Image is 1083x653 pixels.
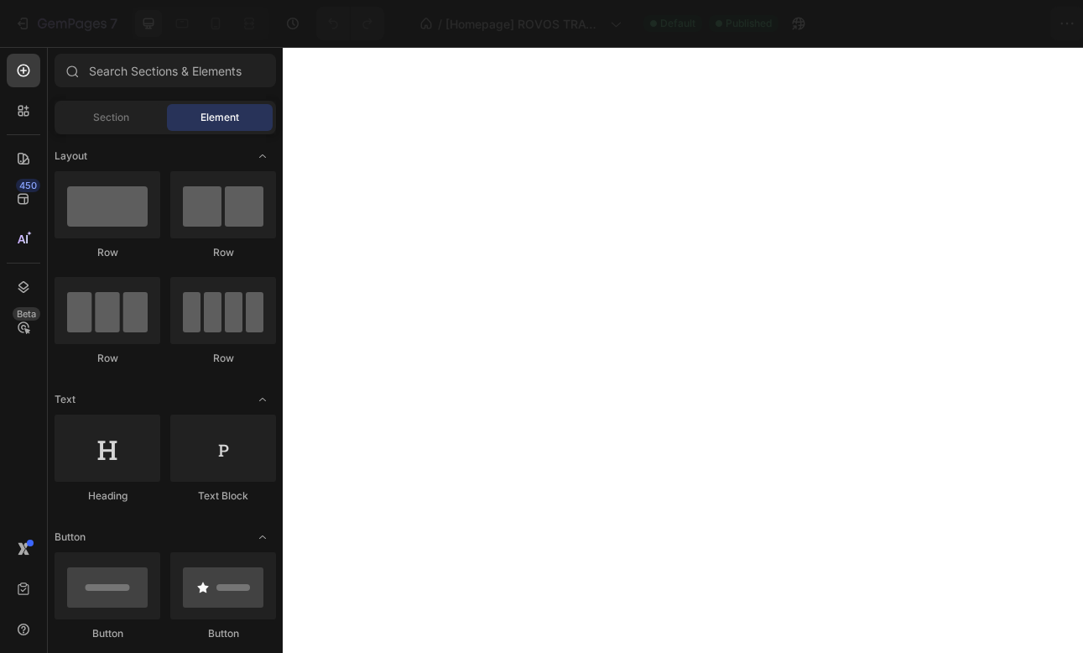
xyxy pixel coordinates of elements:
[438,15,442,33] span: /
[283,47,1083,653] iframe: Design area
[55,626,160,641] div: Button
[660,16,695,31] span: Default
[16,179,40,192] div: 450
[55,54,276,87] input: Search Sections & Elements
[93,110,129,125] span: Section
[13,307,40,321] div: Beta
[971,7,1042,40] button: Publish
[7,7,125,40] button: 7
[249,143,276,170] span: Toggle open
[55,245,160,260] div: Row
[110,13,117,34] p: 7
[986,15,1028,33] div: Publish
[55,351,160,366] div: Row
[445,15,603,33] span: [Homepage] ROVOS TRAVEL
[55,149,87,164] span: Layout
[170,351,276,366] div: Row
[249,524,276,551] span: Toggle open
[200,110,239,125] span: Element
[909,7,965,40] button: Save
[170,626,276,641] div: Button
[55,530,86,545] span: Button
[55,392,75,407] span: Text
[170,488,276,504] div: Text Block
[924,17,951,31] span: Save
[170,245,276,260] div: Row
[55,488,160,504] div: Heading
[316,7,384,40] div: Undo/Redo
[249,386,276,413] span: Toggle open
[726,16,772,31] span: Published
